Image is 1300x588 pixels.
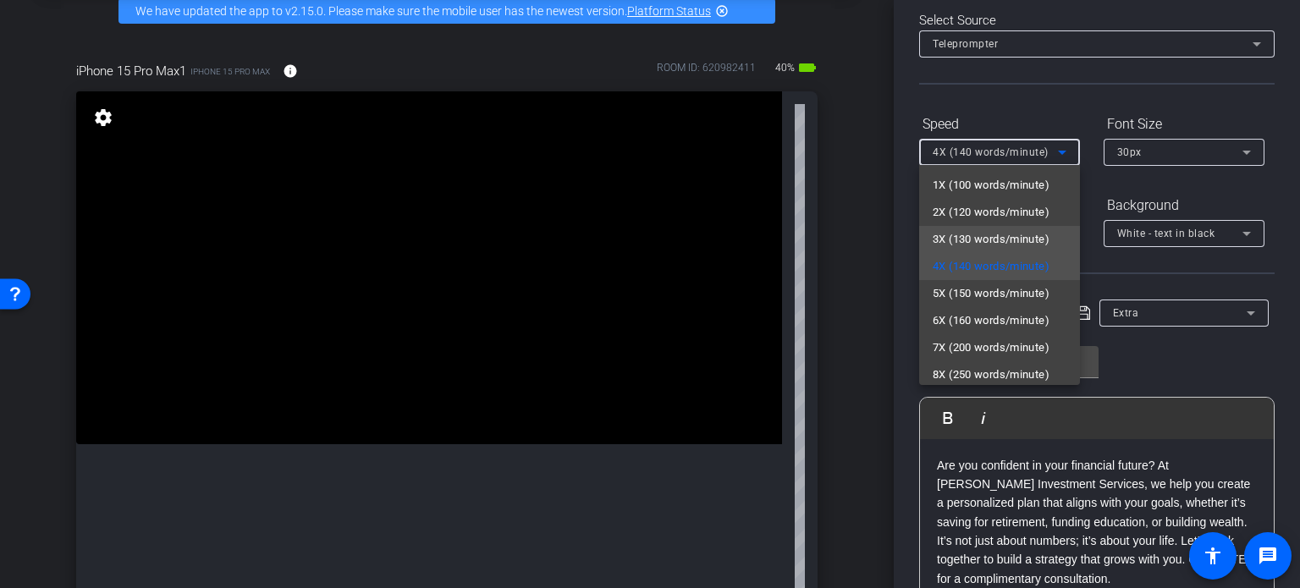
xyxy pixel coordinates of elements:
[933,310,1049,331] span: 6X (160 words/minute)
[933,229,1049,250] span: 3X (130 words/minute)
[933,365,1049,385] span: 8X (250 words/minute)
[933,256,1049,277] span: 4X (140 words/minute)
[933,283,1049,304] span: 5X (150 words/minute)
[933,202,1049,223] span: 2X (120 words/minute)
[933,338,1049,358] span: 7X (200 words/minute)
[933,175,1049,195] span: 1X (100 words/minute)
